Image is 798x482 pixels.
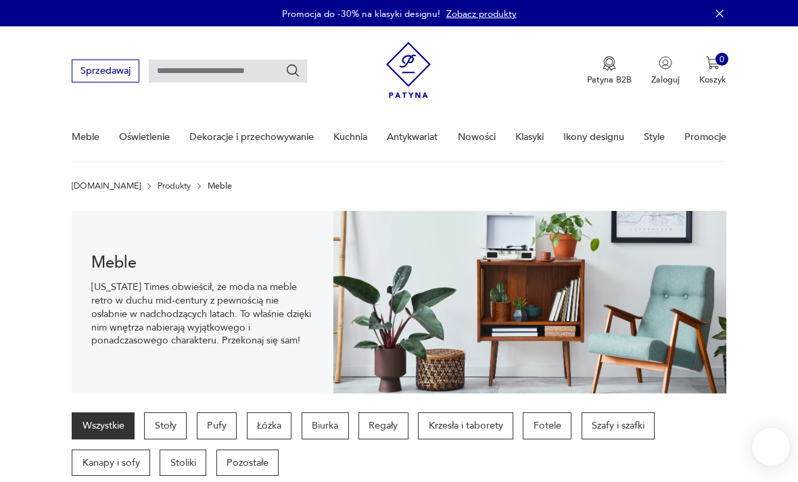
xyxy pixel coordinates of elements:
img: Ikonka użytkownika [659,56,672,70]
a: Szafy i szafki [582,412,655,439]
a: Regały [358,412,408,439]
a: Style [644,114,665,160]
p: [US_STATE] Times obwieścił, że moda na meble retro w duchu mid-century z pewnością nie osłabnie w... [91,281,314,347]
h1: Meble [91,256,314,271]
a: Antykwariat [387,114,438,160]
a: Ikony designu [563,114,624,160]
a: Kanapy i sofy [72,450,150,477]
p: Koszyk [699,74,726,86]
a: Fotele [523,412,571,439]
a: Biurka [302,412,349,439]
img: Meble [333,211,726,393]
a: Kuchnia [333,114,367,160]
img: Ikona koszyka [706,56,720,70]
a: Produkty [158,181,191,191]
a: Łóżka [247,412,292,439]
iframe: Smartsupp widget button [752,428,790,466]
button: 0Koszyk [699,56,726,86]
p: Patyna B2B [587,74,632,86]
a: Stoły [144,412,187,439]
a: Promocje [684,114,726,160]
a: Klasyki [515,114,544,160]
img: Patyna - sklep z meblami i dekoracjami vintage [386,37,431,103]
div: 0 [715,53,729,66]
p: Meble [208,181,232,191]
img: Ikona medalu [603,56,616,71]
a: Pufy [197,412,237,439]
button: Zaloguj [651,56,680,86]
p: Zaloguj [651,74,680,86]
a: [DOMAIN_NAME] [72,181,141,191]
button: Patyna B2B [587,56,632,86]
a: Oświetlenie [119,114,170,160]
a: Dekoracje i przechowywanie [189,114,314,160]
p: Promocja do -30% na klasyki designu! [282,7,440,20]
a: Meble [72,114,99,160]
button: Szukaj [285,64,300,78]
a: Zobacz produkty [446,7,517,20]
a: Wszystkie [72,412,135,439]
a: Pozostałe [216,450,279,477]
a: Stoliki [160,450,206,477]
a: Ikona medaluPatyna B2B [587,56,632,86]
a: Krzesła i taborety [418,412,513,439]
a: Nowości [458,114,496,160]
button: Sprzedawaj [72,59,139,82]
a: Sprzedawaj [72,68,139,76]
